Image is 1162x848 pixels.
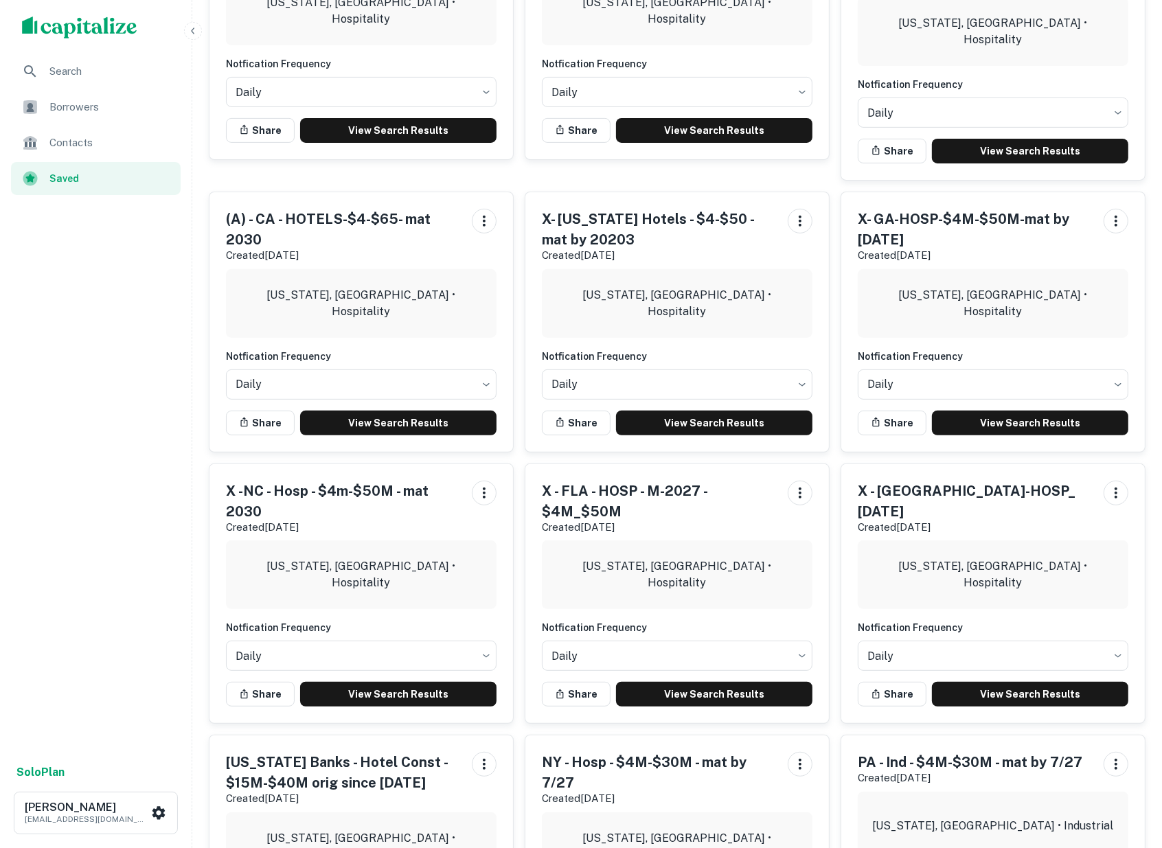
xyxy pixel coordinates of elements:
button: [PERSON_NAME][EMAIL_ADDRESS][DOMAIN_NAME] [14,792,178,834]
a: View Search Results [616,411,812,435]
a: View Search Results [932,682,1128,707]
a: Search [11,55,181,88]
p: Created [DATE] [226,790,461,807]
p: [US_STATE], [GEOGRAPHIC_DATA] • Industrial [872,818,1113,834]
p: [US_STATE], [GEOGRAPHIC_DATA] • Hospitality [237,558,486,591]
h6: Notfication Frequency [858,620,1128,635]
p: [US_STATE], [GEOGRAPHIC_DATA] • Hospitality [869,15,1117,48]
h6: Notfication Frequency [226,620,497,635]
div: Without label [226,73,497,111]
p: [EMAIL_ADDRESS][DOMAIN_NAME] [25,813,148,825]
p: [US_STATE], [GEOGRAPHIC_DATA] • Hospitality [869,287,1117,320]
a: View Search Results [616,118,812,143]
p: [US_STATE], [GEOGRAPHIC_DATA] • Hospitality [869,558,1117,591]
div: Without label [226,365,497,404]
p: Created [DATE] [542,790,777,807]
h5: X- GA-HOSP-$4M-$50M-mat by [DATE] [858,209,1093,250]
img: capitalize-logo.png [22,16,137,38]
h6: [PERSON_NAME] [25,802,148,813]
div: Without label [858,93,1128,132]
div: Without label [858,365,1128,404]
div: Without label [542,637,812,675]
span: Contacts [49,135,172,151]
h5: NY - Hosp - $4M-$30M - mat by 7/27 [542,752,777,793]
iframe: Chat Widget [1093,738,1162,804]
a: SoloPlan [16,764,65,781]
p: Created [DATE] [858,770,1082,786]
p: Created [DATE] [226,247,461,264]
button: Share [226,682,295,707]
h5: (A) - CA - HOTELS-$4-$65- mat 2030 [226,209,461,250]
div: Without label [858,637,1128,675]
h6: Notfication Frequency [542,349,812,364]
h6: Notfication Frequency [858,77,1128,92]
a: Contacts [11,126,181,159]
a: View Search Results [932,411,1128,435]
h5: [US_STATE] Banks - Hotel Const - $15M-$40M orig since [DATE] [226,752,461,793]
a: Borrowers [11,91,181,124]
button: Share [226,118,295,143]
a: Saved [11,162,181,195]
a: View Search Results [300,118,497,143]
p: Created [DATE] [226,519,461,536]
h6: Notfication Frequency [226,56,497,71]
h6: Notfication Frequency [858,349,1128,364]
div: Without label [542,73,812,111]
button: Share [858,682,926,707]
a: View Search Results [616,682,812,707]
h5: X - [GEOGRAPHIC_DATA]-HOSP_ [DATE] [858,481,1093,522]
strong: Solo Plan [16,766,65,779]
a: View Search Results [932,139,1128,163]
button: Share [542,411,611,435]
p: Created [DATE] [542,247,777,264]
p: [US_STATE], [GEOGRAPHIC_DATA] • Hospitality [553,287,801,320]
span: Borrowers [49,99,172,115]
button: Share [542,118,611,143]
button: Share [226,411,295,435]
h5: X- [US_STATE] Hotels - $4-$50 - mat by 20203 [542,209,777,250]
h6: Notfication Frequency [542,620,812,635]
h5: X - FLA - HOSP - M-2027 - $4M_$50M [542,481,777,522]
div: Without label [226,637,497,675]
p: [US_STATE], [GEOGRAPHIC_DATA] • Hospitality [553,558,801,591]
h5: PA - Ind - $4M-$30M - mat by 7/27 [858,752,1082,772]
span: Saved [49,171,172,186]
h5: X -NC - Hosp - $4m-$50M - mat 2030 [226,481,461,522]
button: Share [542,682,611,707]
p: Created [DATE] [858,519,1093,536]
p: Created [DATE] [858,247,1093,264]
h6: Notfication Frequency [542,56,812,71]
p: [US_STATE], [GEOGRAPHIC_DATA] • Hospitality [237,287,486,320]
p: Created [DATE] [542,519,777,536]
a: View Search Results [300,411,497,435]
h6: Notfication Frequency [226,349,497,364]
span: Search [49,63,172,80]
button: Share [858,139,926,163]
a: View Search Results [300,682,497,707]
button: Share [858,411,926,435]
div: Without label [542,365,812,404]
